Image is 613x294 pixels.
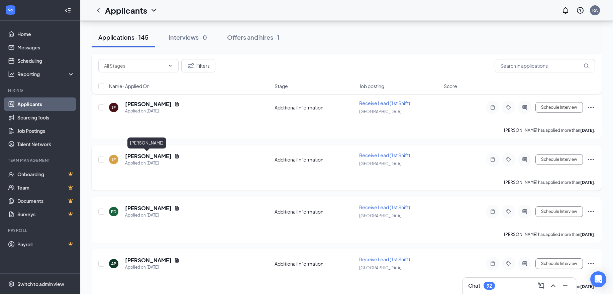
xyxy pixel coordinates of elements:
div: Payroll [8,228,73,233]
b: [DATE] [580,284,594,289]
div: JF [112,105,116,110]
h1: Applicants [105,5,147,16]
h5: [PERSON_NAME] [125,205,172,212]
p: [PERSON_NAME] has applied more than . [504,127,595,133]
span: [GEOGRAPHIC_DATA] [359,265,402,270]
div: 92 [487,283,492,289]
svg: Tag [505,261,513,266]
svg: MagnifyingGlass [584,63,589,68]
svg: ChevronLeft [94,6,102,14]
svg: Settings [8,281,15,287]
a: TeamCrown [17,181,75,194]
span: Receive Lead (1st Shift) [359,100,410,106]
div: Applied on [DATE] [125,264,180,271]
div: RA [592,7,598,13]
span: [GEOGRAPHIC_DATA] [359,109,402,114]
span: [GEOGRAPHIC_DATA] [359,213,402,218]
span: Receive Lead (1st Shift) [359,204,410,210]
svg: ActiveChat [521,157,529,162]
div: Applied on [DATE] [125,160,180,167]
a: Talent Network [17,137,75,151]
div: Reporting [17,71,75,77]
button: ChevronUp [548,280,558,291]
svg: ActiveChat [521,261,529,266]
a: Messages [17,41,75,54]
div: Team Management [8,158,73,163]
a: PayrollCrown [17,238,75,251]
div: Applied on [DATE] [125,212,180,219]
p: [PERSON_NAME] has applied more than . [504,232,595,237]
svg: Notifications [561,6,570,14]
svg: Ellipses [587,156,595,164]
svg: Note [489,261,497,266]
span: Score [444,83,457,89]
b: [DATE] [580,180,594,185]
div: Interviews · 0 [169,33,207,41]
div: Additional Information [275,208,355,215]
input: Search in applications [495,59,595,72]
a: Applicants [17,97,75,111]
svg: Analysis [8,71,15,77]
svg: Document [174,258,180,263]
h5: [PERSON_NAME] [125,257,172,264]
div: Open Intercom Messenger [590,271,606,287]
a: Home [17,27,75,41]
svg: Collapse [65,7,71,14]
div: Additional Information [275,104,355,111]
svg: QuestionInfo [576,6,584,14]
b: [DATE] [580,128,594,133]
span: Stage [275,83,288,89]
button: Minimize [560,280,571,291]
a: DocumentsCrown [17,194,75,208]
svg: Tag [505,157,513,162]
a: SurveysCrown [17,208,75,221]
div: Offers and hires · 1 [227,33,280,41]
a: Job Postings [17,124,75,137]
span: Receive Lead (1st Shift) [359,152,410,158]
div: AP [111,261,116,267]
div: Switch to admin view [17,281,64,287]
svg: Note [489,105,497,110]
svg: ActiveChat [521,209,529,214]
div: JF [112,157,116,163]
button: Schedule Interview [535,258,583,269]
div: Additional Information [275,260,355,267]
svg: ChevronDown [168,63,173,68]
h5: [PERSON_NAME] [125,100,172,108]
button: ComposeMessage [536,280,546,291]
svg: ChevronDown [150,6,158,14]
button: Schedule Interview [535,206,583,217]
p: [PERSON_NAME] has applied more than . [504,180,595,185]
div: [PERSON_NAME] [127,137,166,149]
div: Additional Information [275,156,355,163]
svg: Tag [505,209,513,214]
svg: Ellipses [587,103,595,111]
svg: Note [489,209,497,214]
button: Schedule Interview [535,154,583,165]
span: [GEOGRAPHIC_DATA] [359,161,402,166]
svg: Document [174,101,180,107]
svg: ComposeMessage [537,282,545,290]
button: Schedule Interview [535,102,583,113]
svg: Note [489,157,497,162]
h3: Chat [468,282,480,289]
h5: [PERSON_NAME] [125,153,172,160]
svg: Tag [505,105,513,110]
svg: ActiveChat [521,105,529,110]
svg: Document [174,154,180,159]
span: Name · Applied On [109,83,149,89]
div: FD [111,209,116,215]
button: Filter Filters [181,59,215,72]
svg: Ellipses [587,260,595,268]
span: Receive Lead (1st Shift) [359,256,410,262]
svg: Filter [187,62,195,70]
a: Scheduling [17,54,75,67]
input: All Stages [104,62,165,69]
div: Hiring [8,87,73,93]
div: Applied on [DATE] [125,108,180,114]
div: Applications · 145 [98,33,148,41]
svg: ChevronUp [549,282,557,290]
span: Job posting [359,83,384,89]
a: OnboardingCrown [17,168,75,181]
